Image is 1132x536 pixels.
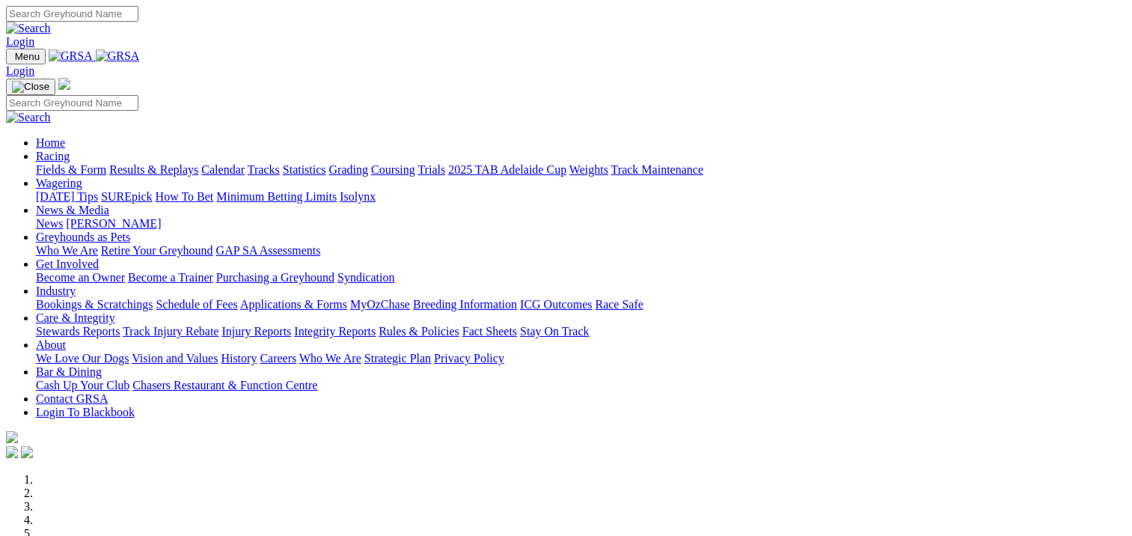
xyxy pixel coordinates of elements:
a: Become a Trainer [128,271,213,284]
a: Strategic Plan [364,352,431,365]
a: Vision and Values [132,352,218,365]
a: Results & Replays [109,163,198,176]
div: About [36,352,1126,365]
a: Stewards Reports [36,325,120,338]
a: Schedule of Fees [156,298,237,311]
input: Search [6,95,138,111]
div: News & Media [36,217,1126,231]
a: Contact GRSA [36,392,108,405]
a: Purchasing a Greyhound [216,271,334,284]
a: Who We Are [299,352,361,365]
div: Greyhounds as Pets [36,244,1126,258]
a: Login [6,35,34,48]
div: Industry [36,298,1126,311]
div: Get Involved [36,271,1126,284]
img: logo-grsa-white.png [58,78,70,90]
a: 2025 TAB Adelaide Cup [448,163,566,176]
a: Become an Owner [36,271,125,284]
a: Home [36,136,65,149]
a: MyOzChase [350,298,410,311]
a: Wagering [36,177,82,189]
a: Coursing [371,163,415,176]
button: Toggle navigation [6,49,46,64]
a: Industry [36,284,76,297]
a: News [36,217,63,230]
a: Chasers Restaurant & Function Centre [132,379,317,392]
a: Bar & Dining [36,365,102,378]
a: Breeding Information [413,298,517,311]
div: Wagering [36,190,1126,204]
a: Applications & Forms [240,298,347,311]
a: Care & Integrity [36,311,115,324]
a: Fields & Form [36,163,106,176]
a: Grading [329,163,368,176]
img: logo-grsa-white.png [6,431,18,443]
a: Isolynx [340,190,376,203]
a: Careers [260,352,296,365]
a: Race Safe [595,298,643,311]
a: [DATE] Tips [36,190,98,203]
a: Retire Your Greyhound [101,244,213,257]
div: Bar & Dining [36,379,1126,392]
a: We Love Our Dogs [36,352,129,365]
a: Statistics [283,163,326,176]
a: ICG Outcomes [520,298,592,311]
a: Greyhounds as Pets [36,231,130,243]
img: twitter.svg [21,446,33,458]
a: Get Involved [36,258,99,270]
a: Calendar [201,163,245,176]
img: GRSA [49,49,93,63]
input: Search [6,6,138,22]
span: Menu [15,51,40,62]
a: Fact Sheets [462,325,517,338]
a: SUREpick [101,190,152,203]
a: GAP SA Assessments [216,244,321,257]
a: Track Maintenance [611,163,703,176]
a: Login [6,64,34,77]
a: Syndication [337,271,394,284]
div: Racing [36,163,1126,177]
a: Integrity Reports [294,325,376,338]
div: Care & Integrity [36,325,1126,338]
a: Minimum Betting Limits [216,190,337,203]
a: News & Media [36,204,109,216]
a: Who We Are [36,244,98,257]
a: About [36,338,66,351]
a: Bookings & Scratchings [36,298,153,311]
a: Login To Blackbook [36,406,135,418]
a: [PERSON_NAME] [66,217,161,230]
button: Toggle navigation [6,79,55,95]
a: Weights [569,163,608,176]
a: Trials [417,163,445,176]
a: Stay On Track [520,325,589,338]
a: Privacy Policy [434,352,504,365]
a: History [221,352,257,365]
img: Search [6,22,51,35]
a: Rules & Policies [379,325,459,338]
a: Track Injury Rebate [123,325,218,338]
img: Close [12,81,49,93]
a: Injury Reports [221,325,291,338]
img: Search [6,111,51,124]
img: GRSA [96,49,140,63]
a: Cash Up Your Club [36,379,129,392]
a: How To Bet [156,190,214,203]
a: Tracks [248,163,280,176]
img: facebook.svg [6,446,18,458]
a: Racing [36,150,70,162]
